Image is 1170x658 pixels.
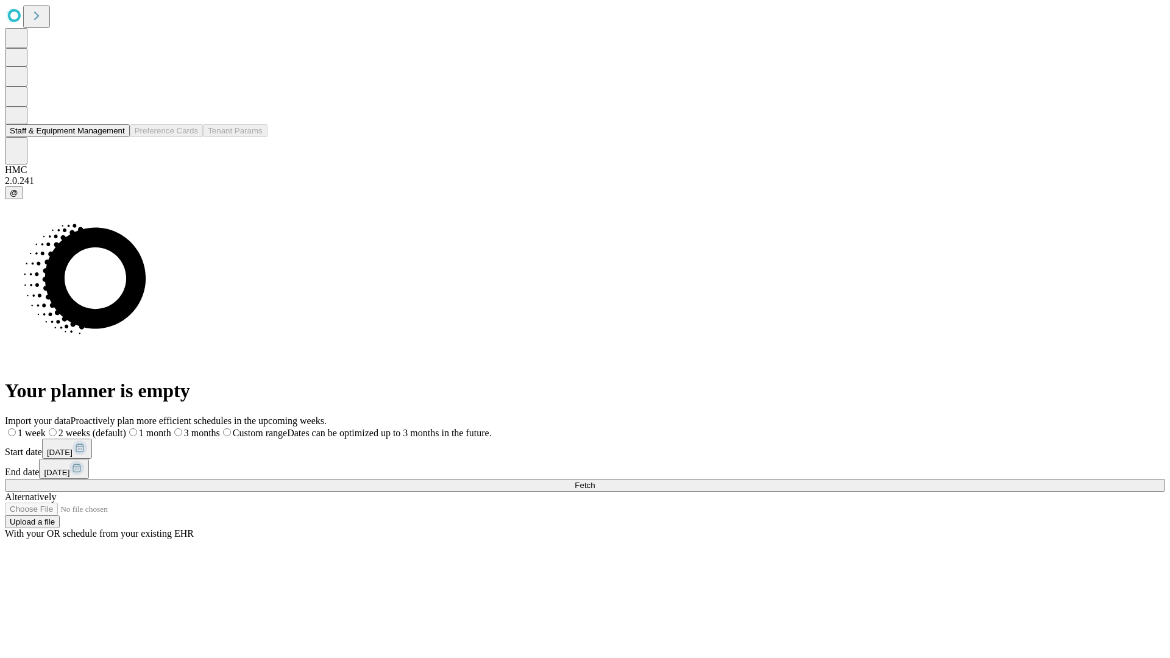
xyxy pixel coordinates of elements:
span: 1 month [139,428,171,438]
h1: Your planner is empty [5,380,1165,402]
button: Fetch [5,479,1165,492]
button: [DATE] [42,439,92,459]
button: [DATE] [39,459,89,479]
input: 3 months [174,428,182,436]
button: Staff & Equipment Management [5,124,130,137]
span: @ [10,188,18,197]
div: End date [5,459,1165,479]
div: HMC [5,164,1165,175]
button: Upload a file [5,515,60,528]
div: Start date [5,439,1165,459]
span: 2 weeks (default) [58,428,126,438]
input: 1 week [8,428,16,436]
button: Preference Cards [130,124,203,137]
input: Custom rangeDates can be optimized up to 3 months in the future. [223,428,231,436]
span: 1 week [18,428,46,438]
input: 1 month [129,428,137,436]
span: 3 months [184,428,220,438]
span: Fetch [575,481,595,490]
button: Tenant Params [203,124,268,137]
input: 2 weeks (default) [49,428,57,436]
span: [DATE] [44,468,69,477]
span: With your OR schedule from your existing EHR [5,528,194,539]
span: Import your data [5,416,71,426]
button: @ [5,186,23,199]
span: [DATE] [47,448,73,457]
div: 2.0.241 [5,175,1165,186]
span: Proactively plan more efficient schedules in the upcoming weeks. [71,416,327,426]
span: Alternatively [5,492,56,502]
span: Custom range [233,428,287,438]
span: Dates can be optimized up to 3 months in the future. [287,428,491,438]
